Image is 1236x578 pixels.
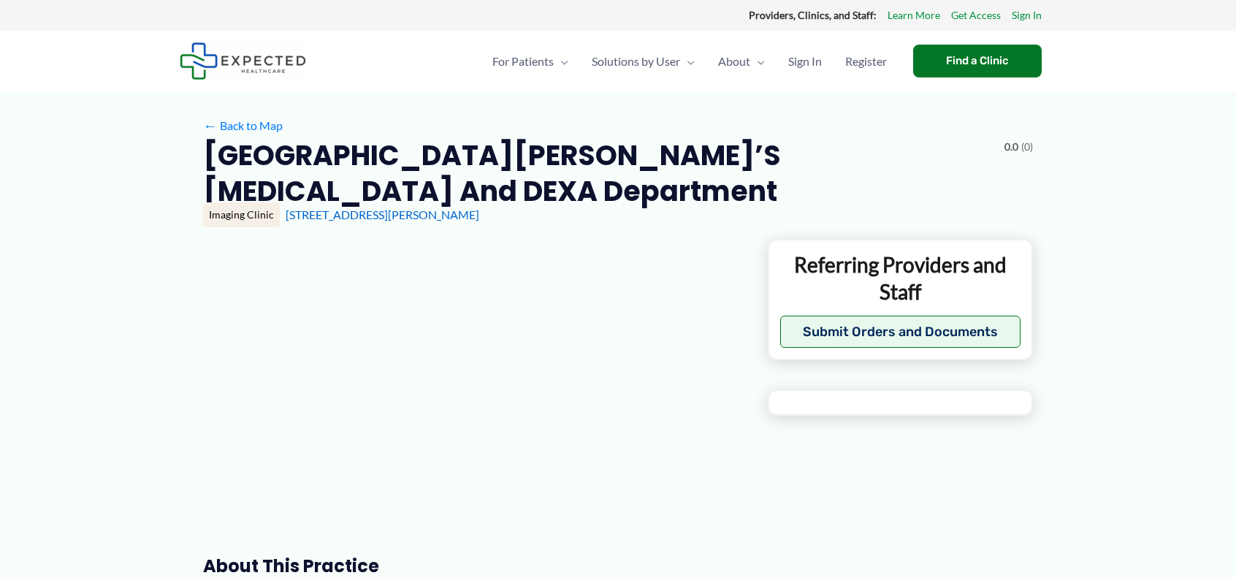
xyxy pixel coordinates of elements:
span: ← [203,118,217,132]
span: For Patients [492,36,554,87]
div: Imaging Clinic [203,202,280,227]
h2: [GEOGRAPHIC_DATA][PERSON_NAME]’s [MEDICAL_DATA] and DEXA Department [203,137,993,210]
a: ←Back to Map [203,115,283,137]
p: Referring Providers and Staff [780,251,1021,305]
span: (0) [1021,137,1033,156]
span: Sign In [788,36,822,87]
a: Find a Clinic [913,45,1042,77]
span: About [718,36,750,87]
nav: Primary Site Navigation [481,36,899,87]
strong: Providers, Clinics, and Staff: [749,9,877,21]
button: Submit Orders and Documents [780,316,1021,348]
span: 0.0 [1004,137,1018,156]
a: Sign In [777,36,833,87]
a: Get Access [951,6,1001,25]
span: Menu Toggle [750,36,765,87]
a: Learn More [888,6,940,25]
span: Menu Toggle [680,36,695,87]
span: Solutions by User [592,36,680,87]
span: Register [845,36,887,87]
h3: About this practice [203,555,744,577]
a: AboutMenu Toggle [706,36,777,87]
a: [STREET_ADDRESS][PERSON_NAME] [286,208,479,221]
a: For PatientsMenu Toggle [481,36,580,87]
span: Menu Toggle [554,36,568,87]
a: Sign In [1012,6,1042,25]
a: Register [833,36,899,87]
img: Expected Healthcare Logo - side, dark font, small [180,42,306,80]
a: Solutions by UserMenu Toggle [580,36,706,87]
